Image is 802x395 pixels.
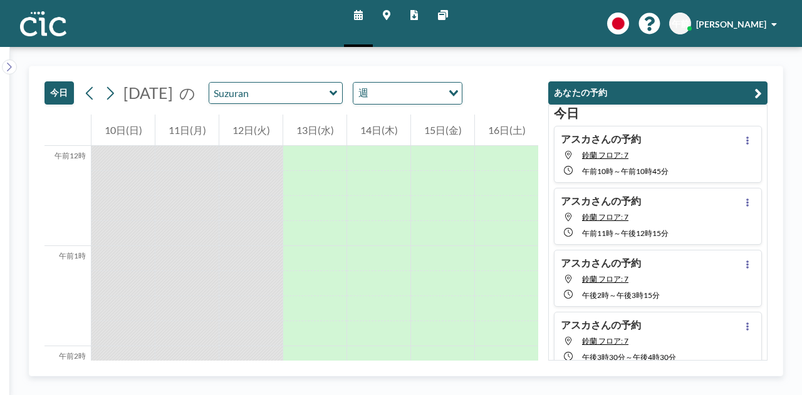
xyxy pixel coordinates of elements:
font: 今日 [50,87,68,98]
font: 11日(月) [169,124,206,136]
font: 午前 [672,18,689,29]
button: 今日 [44,81,74,105]
input: Suzuran [209,83,330,103]
font: 午前12時 [55,151,86,160]
button: あなたの予約 [548,81,768,105]
font: 12日(火) [232,124,270,136]
font: [DATE] [123,83,173,102]
font: 午後3時15分 [617,290,660,300]
input: オプションを検索 [372,85,441,101]
font: 午後12時15分 [621,228,669,238]
font: 午前1時 [59,251,86,260]
font: アスカさんの予約 [561,319,641,331]
font: 13日(水) [296,124,334,136]
font: 鈴蘭 フロア: 7 [582,274,628,284]
font: 午後4時30分 [633,352,676,362]
img: 組織ロゴ [20,11,66,36]
font: ～ [609,290,617,300]
font: 鈴蘭 フロア: 7 [582,336,628,346]
font: 15日(金) [424,124,462,136]
font: アスカさんの予約 [561,257,641,269]
font: 鈴蘭 フロア: 7 [582,212,628,222]
font: 16日(土) [488,124,526,136]
font: の [179,83,195,102]
font: 午前11時 [582,228,613,238]
font: アスカさんの予約 [561,133,641,145]
font: 10日(日) [105,124,142,136]
font: [PERSON_NAME] [696,19,766,29]
font: ～ [613,167,621,176]
font: 今日 [554,105,579,120]
font: あなたの予約 [554,87,608,98]
font: 午後3時30分 [582,352,625,362]
font: 鈴蘭 フロア: 7 [582,150,628,160]
font: ～ [625,352,633,362]
font: アスカさんの予約 [561,195,641,207]
font: 午前10時 [582,167,613,176]
font: 午後2時 [582,290,609,300]
font: 14日(木) [360,124,398,136]
div: オプションを検索 [353,83,462,104]
font: 午前2時 [59,351,86,361]
font: 週 [358,86,368,98]
font: 午前10時45分 [621,167,669,176]
font: ～ [613,228,621,238]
